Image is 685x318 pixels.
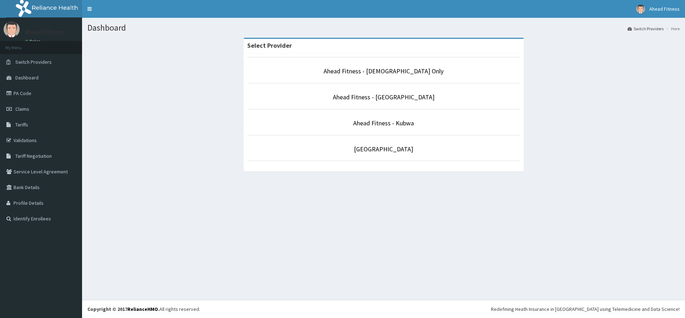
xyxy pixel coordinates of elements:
a: Switch Providers [628,26,664,32]
li: Here [664,26,680,32]
strong: Select Provider [247,41,292,49]
span: Tariffs [15,121,28,128]
img: User Image [636,5,645,14]
div: Redefining Heath Insurance in [GEOGRAPHIC_DATA] using Telemedicine and Data Science! [491,306,680,313]
a: Ahead Fitness - [GEOGRAPHIC_DATA] [333,93,435,101]
a: RelianceHMO [127,306,158,312]
h1: Dashboard [87,23,680,32]
span: Switch Providers [15,59,52,65]
span: Claims [15,106,29,112]
span: Dashboard [15,74,39,81]
strong: Copyright © 2017 . [87,306,159,312]
p: Ahead Fitness [25,29,64,35]
a: Ahead Fitness - [DEMOGRAPHIC_DATA] Only [324,67,443,75]
a: Ahead Fitness - Kubwa [353,119,414,127]
a: Online [25,39,42,44]
span: Ahead Fitness [649,6,680,12]
img: User Image [4,21,20,37]
a: [GEOGRAPHIC_DATA] [354,145,413,153]
span: Tariff Negotiation [15,153,52,159]
footer: All rights reserved. [82,300,685,318]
